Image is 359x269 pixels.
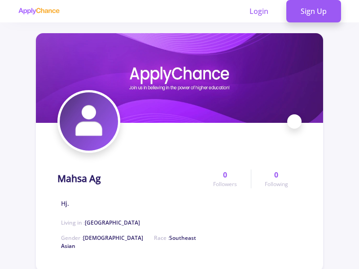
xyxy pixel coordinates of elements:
[265,180,288,188] span: Following
[61,234,196,250] span: Race :
[274,169,278,180] span: 0
[57,173,101,184] h1: Mahsa Ag
[61,234,196,250] span: Southeast Asian
[61,199,69,208] span: Hj.
[223,169,227,180] span: 0
[251,169,302,188] a: 0Following
[61,219,140,226] span: Living in :
[200,169,250,188] a: 0Followers
[213,180,237,188] span: Followers
[83,234,143,242] span: [DEMOGRAPHIC_DATA]
[85,219,140,226] span: [GEOGRAPHIC_DATA]
[60,92,118,151] img: Mahsa Agavatar
[18,8,60,15] img: applychance logo text only
[36,33,323,123] img: Mahsa Agcover image
[61,234,143,242] span: Gender :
